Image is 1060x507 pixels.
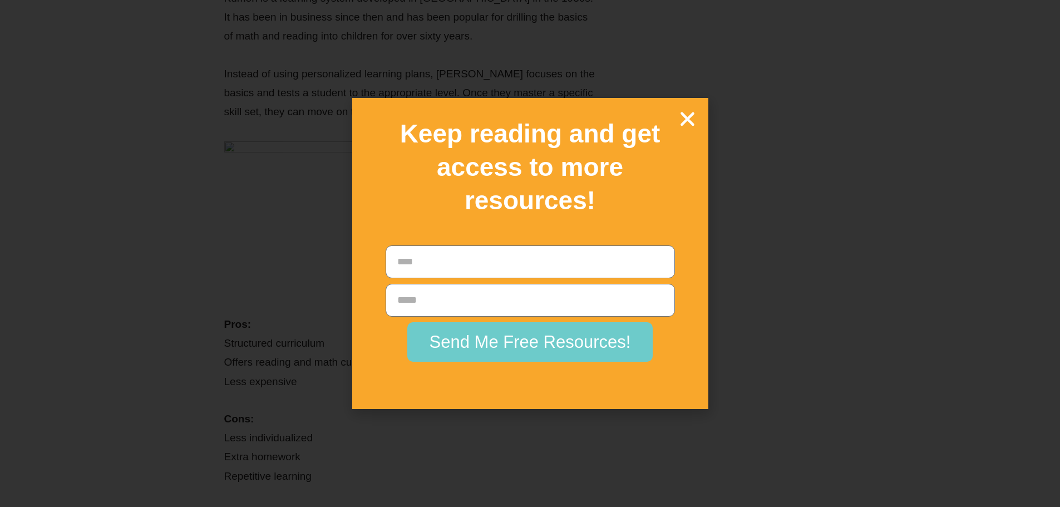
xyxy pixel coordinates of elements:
h2: Keep reading and get access to more resources! [372,117,689,217]
span: Send Me Free Resources! [430,333,631,351]
form: New Form [386,245,675,367]
a: Close [678,109,697,129]
iframe: Chat Widget [875,381,1060,507]
button: Send Me Free Resources! [407,322,653,362]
